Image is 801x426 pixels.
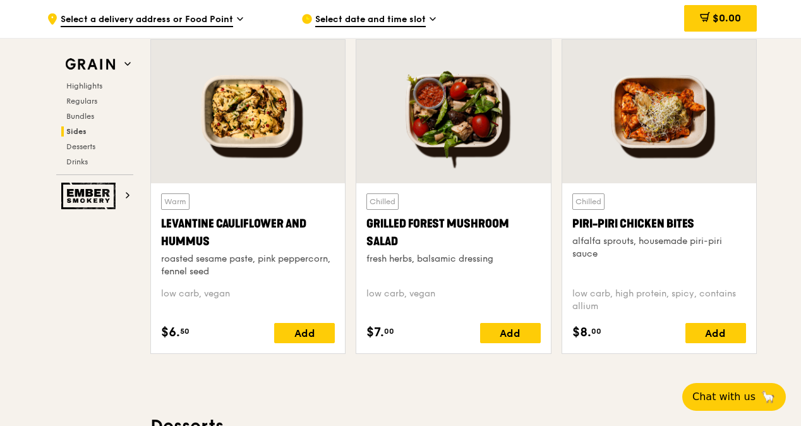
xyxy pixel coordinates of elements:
span: Sides [66,127,87,136]
span: $0.00 [713,12,741,24]
div: Piri-piri Chicken Bites [572,215,746,233]
span: Chat with us [692,389,756,405]
button: Chat with us🦙 [682,383,786,411]
div: alfalfa sprouts, housemade piri-piri sauce [572,235,746,260]
div: Warm [161,193,190,210]
span: $6. [161,323,180,342]
div: low carb, vegan [366,288,540,313]
span: Desserts [66,142,95,151]
span: Select a delivery address or Food Point [61,13,233,27]
span: Drinks [66,157,88,166]
div: Levantine Cauliflower and Hummus [161,215,335,250]
div: Add [274,323,335,343]
span: Bundles [66,112,94,121]
span: $8. [572,323,591,342]
div: Chilled [366,193,399,210]
div: low carb, high protein, spicy, contains allium [572,288,746,313]
span: 50 [180,326,190,336]
span: 00 [591,326,601,336]
img: Ember Smokery web logo [61,183,119,209]
span: Select date and time slot [315,13,426,27]
div: Add [480,323,541,343]
div: Add [685,323,746,343]
div: Grilled Forest Mushroom Salad [366,215,540,250]
span: Regulars [66,97,97,106]
div: Chilled [572,193,605,210]
span: 🦙 [761,389,776,405]
span: $7. [366,323,384,342]
span: Highlights [66,82,102,90]
div: roasted sesame paste, pink peppercorn, fennel seed [161,253,335,278]
div: fresh herbs, balsamic dressing [366,253,540,265]
img: Grain web logo [61,53,119,76]
span: 00 [384,326,394,336]
div: low carb, vegan [161,288,335,313]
